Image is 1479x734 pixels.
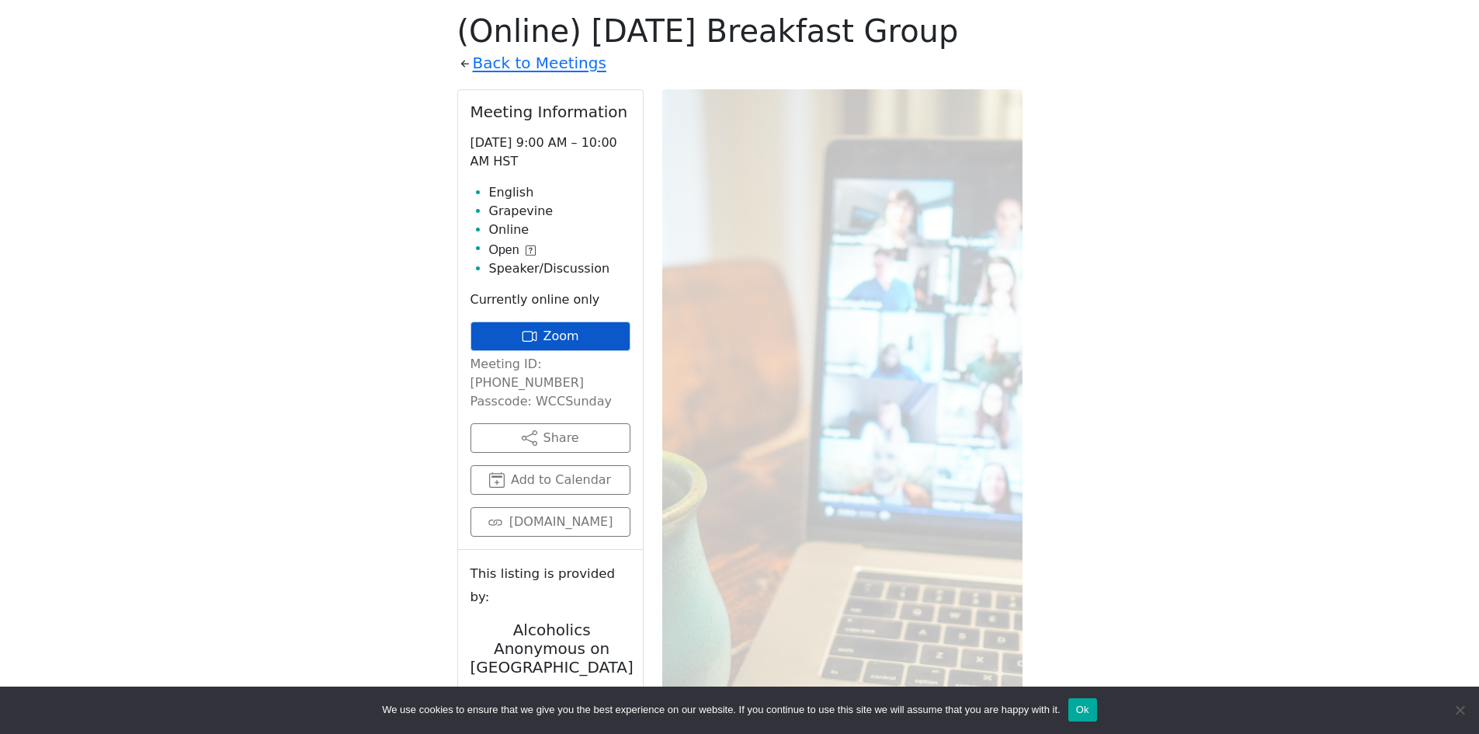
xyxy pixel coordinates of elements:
h2: Alcoholics Anonymous on [GEOGRAPHIC_DATA] [470,621,634,677]
a: Back to Meetings [473,50,606,77]
a: [DOMAIN_NAME] [470,507,630,537]
span: We use cookies to ensure that we give you the best experience on our website. If you continue to ... [382,702,1060,718]
p: Meeting ID: [PHONE_NUMBER] Passcode: WCCSunday [470,355,630,411]
span: No [1452,702,1467,718]
button: Add to Calendar [470,465,630,495]
li: English [489,183,630,202]
button: Open [489,241,536,259]
li: Speaker/Discussion [489,259,630,278]
button: Share [470,423,630,453]
p: Currently online only [470,290,630,309]
a: Zoom [470,322,630,351]
button: Ok [1068,698,1097,722]
h1: (Online) [DATE] Breakfast Group [457,12,1022,50]
small: This listing is provided by: [470,562,630,607]
p: [DATE] 9:00 AM – 10:00 AM HST [470,134,630,171]
h2: Meeting Information [470,103,630,121]
span: Open [489,241,519,259]
li: Online [489,221,630,239]
li: Grapevine [489,202,630,221]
